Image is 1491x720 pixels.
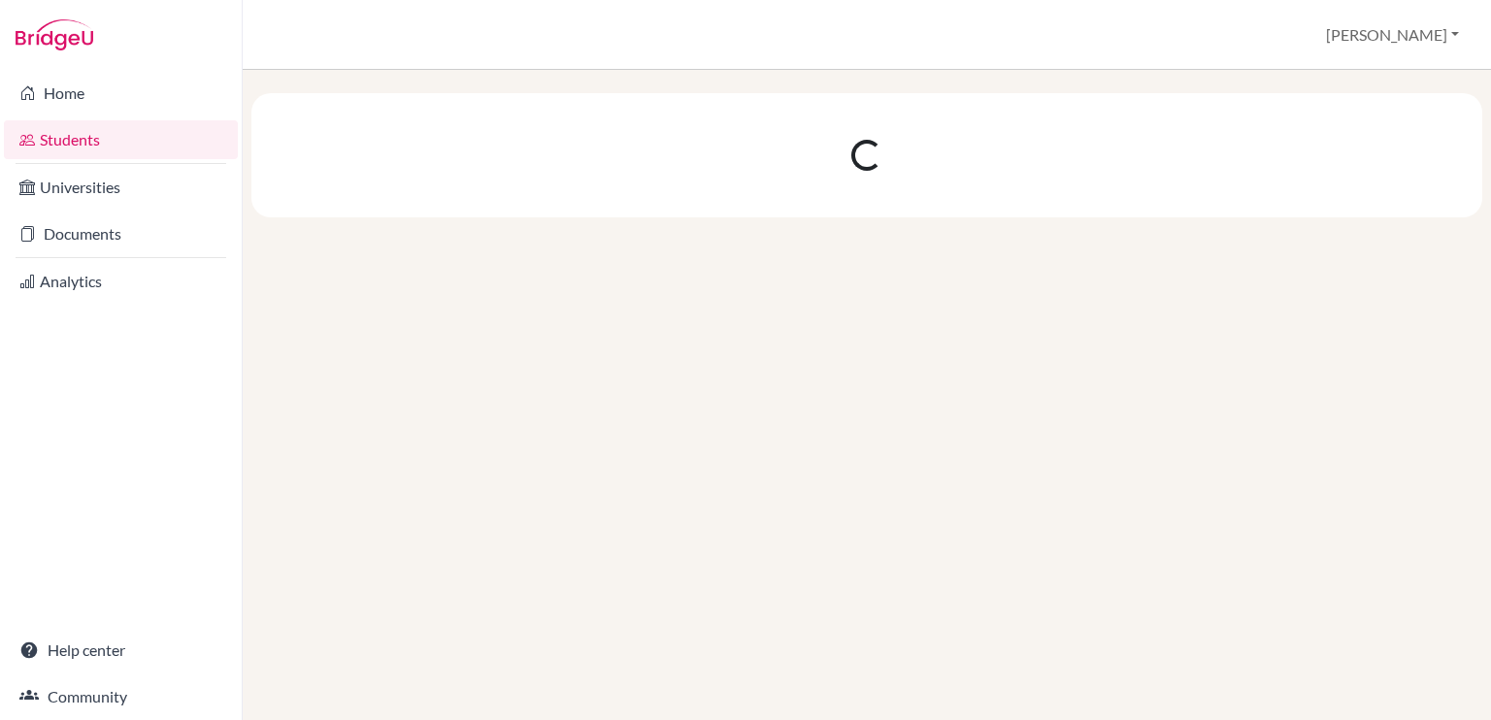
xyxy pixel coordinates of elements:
a: Help center [4,631,238,670]
a: Analytics [4,262,238,301]
a: Community [4,677,238,716]
a: Documents [4,214,238,253]
a: Universities [4,168,238,207]
a: Students [4,120,238,159]
img: Bridge-U [16,19,93,50]
button: [PERSON_NAME] [1317,16,1468,53]
a: Home [4,74,238,113]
